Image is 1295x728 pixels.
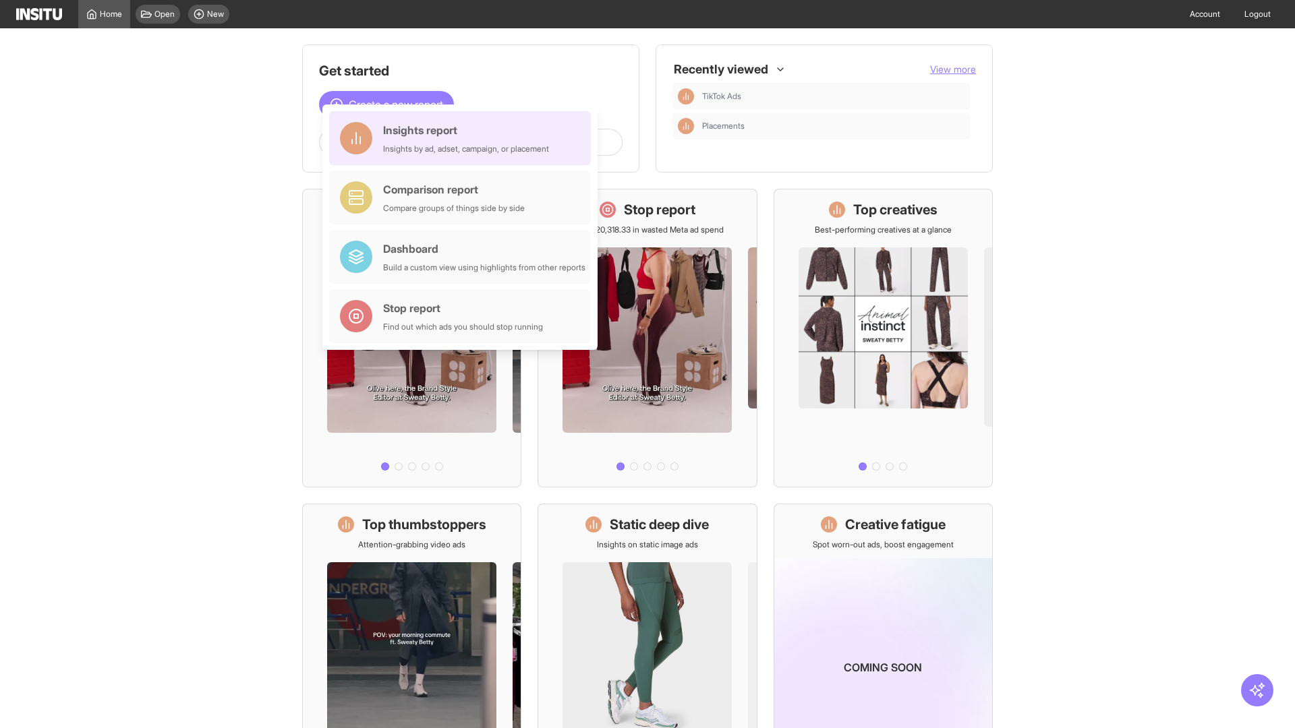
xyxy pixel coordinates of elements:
[538,189,757,487] a: Stop reportSave £20,318.33 in wasted Meta ad spend
[815,224,952,235] p: Best-performing creatives at a glance
[702,91,741,102] span: TikTok Ads
[319,61,623,80] h1: Get started
[702,121,965,131] span: Placements
[624,200,695,219] h1: Stop report
[302,189,521,487] a: What's live nowSee all active ads instantly
[383,144,549,154] div: Insights by ad, adset, campaign, or placement
[678,88,694,104] div: Insights
[383,181,525,198] div: Comparison report
[207,9,224,20] span: New
[853,200,938,219] h1: Top creatives
[100,9,122,20] span: Home
[930,63,976,76] button: View more
[358,539,465,550] p: Attention-grabbing video ads
[774,189,993,487] a: Top creativesBest-performing creatives at a glance
[597,539,698,550] p: Insights on static image ads
[571,224,724,235] p: Save £20,318.33 in wasted Meta ad spend
[383,322,543,332] div: Find out which ads you should stop running
[383,262,585,273] div: Build a custom view using highlights from other reports
[16,8,62,20] img: Logo
[678,118,694,134] div: Insights
[383,203,525,214] div: Compare groups of things side by side
[383,300,543,316] div: Stop report
[362,515,486,534] h1: Top thumbstoppers
[930,63,976,75] span: View more
[319,91,454,118] button: Create a new report
[610,515,709,534] h1: Static deep dive
[154,9,175,20] span: Open
[702,121,745,131] span: Placements
[383,122,549,138] div: Insights report
[349,96,443,113] span: Create a new report
[383,241,585,257] div: Dashboard
[702,91,965,102] span: TikTok Ads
